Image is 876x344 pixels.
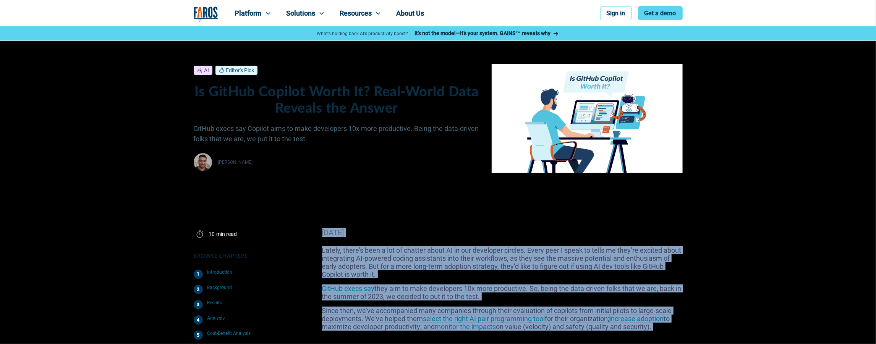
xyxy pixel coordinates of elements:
[287,9,316,17] div: Solutions
[194,266,304,282] a: Introduction
[415,29,559,37] a: It’s not the model—it’s your system. GAINS™ reveals why
[207,315,225,321] div: Analysis
[435,323,496,331] a: monitor the impacts
[194,312,304,328] a: Analysis
[322,307,683,331] p: Since then, we’ve accompanied many companies through their evaluation of copilots from initial pi...
[194,6,218,22] a: home
[194,6,218,22] img: Logo of the analytics and reporting company Faros.
[207,300,222,305] div: Results
[204,67,209,73] div: AI
[194,153,212,171] img: Thomas Gerber
[317,31,412,36] p: What's holding back AI's productivity boost? |
[415,30,551,36] strong: It’s not the model—it’s your system. GAINS™ reveals why
[322,228,683,237] div: [DATE]
[194,328,304,343] a: Cost-Benefit Analysis
[194,123,480,144] p: GitHub execs say Copilot aims to make developers 10x more productive. Being the data-driven folks...
[194,84,480,117] h1: Is GitHub Copilot Worth It? Real-World Data Reveals the Answer
[340,9,372,17] div: Resources
[217,231,237,237] div: min read
[194,282,304,297] a: Background
[322,284,375,292] a: GitHub execs say
[207,285,232,290] div: Background
[322,284,683,300] p: they aim to make developers 10x more productive. So, being the data-driven folks that we are, bac...
[492,64,682,173] img: Is GitHub Copilot Worth It Faros AI blog banner image of developer utilizing copilot
[207,331,251,336] div: Cost-Benefit Analysis
[209,231,215,237] div: 10
[423,315,545,323] a: select the right AI pair programming tool
[235,9,262,17] div: Platform
[194,252,304,260] div: Browse Chapters
[207,270,233,275] div: Introduction
[194,297,304,312] a: Results
[226,67,254,73] div: Editor's Pick
[218,160,253,165] div: [PERSON_NAME]
[638,6,683,20] a: Get a demo
[322,246,683,278] p: Lately, there’s been a lot of chatter about AI in our developer circles. Every peer I speak to te...
[600,6,632,20] a: Sign in
[610,315,664,323] a: increase adoption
